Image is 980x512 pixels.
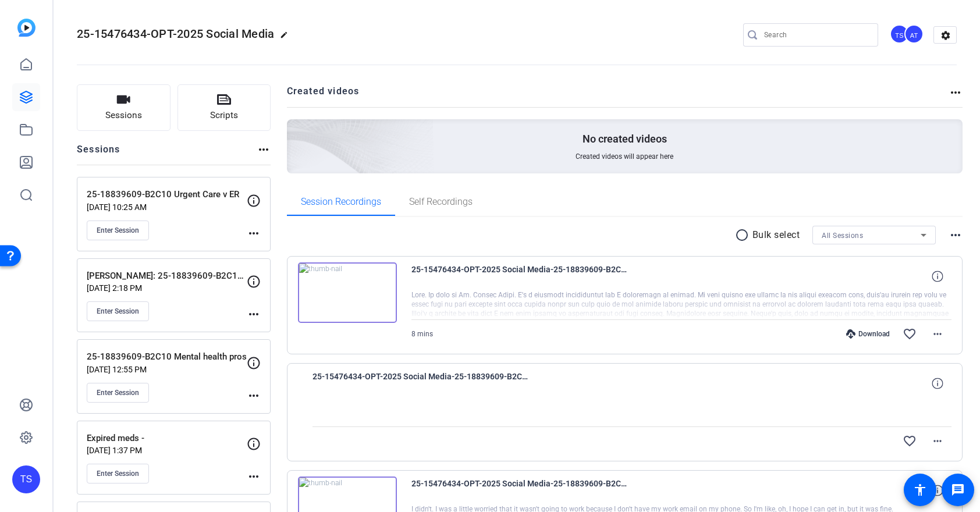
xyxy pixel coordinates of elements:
[87,383,149,403] button: Enter Session
[87,464,149,483] button: Enter Session
[949,228,963,242] mat-icon: more_horiz
[301,197,381,207] span: Session Recordings
[890,24,910,45] ngx-avatar: Tilt Studios
[411,477,627,504] span: 25-15476434-OPT-2025 Social Media-25-18839609-B2C10 Mental health pros-[PERSON_NAME] PhD-2025-09-...
[87,269,247,283] p: [PERSON_NAME]: 25-18839609-B2C10 Tips to raise healthy children
[87,365,247,374] p: [DATE] 12:55 PM
[931,434,945,448] mat-icon: more_horiz
[409,197,473,207] span: Self Recordings
[77,27,274,41] span: 25-15476434-OPT-2025 Social Media
[157,4,434,257] img: Creted videos background
[822,232,863,240] span: All Sessions
[247,470,261,483] mat-icon: more_horiz
[287,84,949,107] h2: Created videos
[903,327,917,341] mat-icon: favorite_border
[411,262,627,290] span: 25-15476434-OPT-2025 Social Media-25-18839609-B2C10 Mental health pros-[PERSON_NAME] PhD-2025-09-...
[87,283,247,293] p: [DATE] 2:18 PM
[904,24,924,44] div: AT
[904,24,925,45] ngx-avatar: Abraham Turcotte
[764,28,869,42] input: Search
[77,143,120,165] h2: Sessions
[210,109,238,122] span: Scripts
[257,143,271,157] mat-icon: more_horiz
[105,109,142,122] span: Sessions
[313,369,528,397] span: 25-15476434-OPT-2025 Social Media-25-18839609-B2C10 Mental health pros-[PERSON_NAME] PhD-2025-09-...
[12,465,40,493] div: TS
[576,152,673,161] span: Created videos will appear here
[177,84,271,131] button: Scripts
[840,329,896,339] div: Download
[97,226,139,235] span: Enter Session
[931,327,945,341] mat-icon: more_horiz
[87,202,247,212] p: [DATE] 10:25 AM
[247,226,261,240] mat-icon: more_horiz
[934,27,957,44] mat-icon: settings
[949,86,963,99] mat-icon: more_horiz
[752,228,800,242] p: Bulk select
[890,24,909,44] div: TS
[87,446,247,455] p: [DATE] 1:37 PM
[87,221,149,240] button: Enter Session
[411,330,433,338] span: 8 mins
[583,132,667,146] p: No created videos
[97,469,139,478] span: Enter Session
[903,434,917,448] mat-icon: favorite_border
[913,483,927,497] mat-icon: accessibility
[97,307,139,316] span: Enter Session
[735,228,752,242] mat-icon: radio_button_unchecked
[298,262,397,323] img: thumb-nail
[97,388,139,397] span: Enter Session
[247,307,261,321] mat-icon: more_horiz
[87,188,247,201] p: 25-18839609-B2C10 Urgent Care v ER
[87,432,247,445] p: Expired meds -
[247,389,261,403] mat-icon: more_horiz
[951,483,965,497] mat-icon: message
[87,350,247,364] p: 25-18839609-B2C10 Mental health pros
[17,19,35,37] img: blue-gradient.svg
[77,84,171,131] button: Sessions
[280,31,294,45] mat-icon: edit
[87,301,149,321] button: Enter Session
